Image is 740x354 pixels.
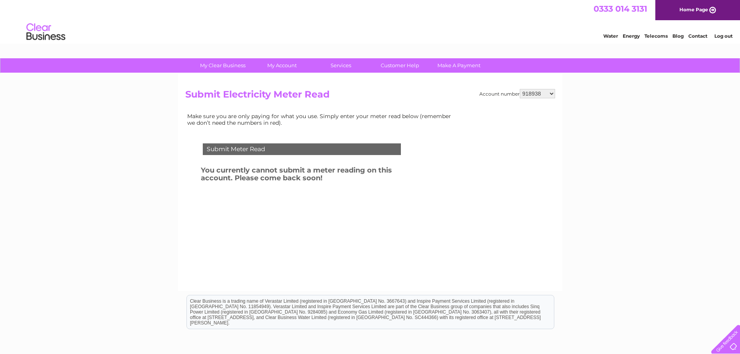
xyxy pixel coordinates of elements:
img: logo.png [26,20,66,44]
div: Submit Meter Read [203,143,401,155]
a: Make A Payment [427,58,491,73]
div: Account number [479,89,555,98]
a: Services [309,58,373,73]
a: Energy [623,33,640,39]
h3: You currently cannot submit a meter reading on this account. Please come back soon! [201,165,421,186]
a: Customer Help [368,58,432,73]
a: Blog [672,33,684,39]
a: My Clear Business [191,58,255,73]
a: Water [603,33,618,39]
a: Log out [714,33,733,39]
a: My Account [250,58,314,73]
td: Make sure you are only paying for what you use. Simply enter your meter read below (remember we d... [185,111,457,127]
div: Clear Business is a trading name of Verastar Limited (registered in [GEOGRAPHIC_DATA] No. 3667643... [187,4,554,38]
a: 0333 014 3131 [594,4,647,14]
a: Contact [688,33,707,39]
a: Telecoms [644,33,668,39]
h2: Submit Electricity Meter Read [185,89,555,104]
